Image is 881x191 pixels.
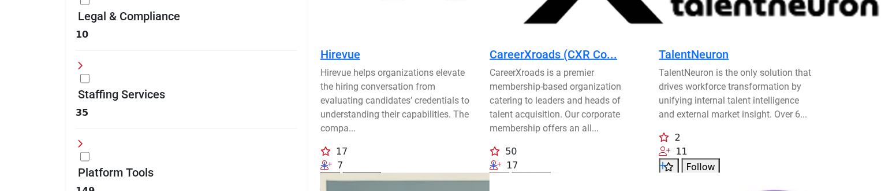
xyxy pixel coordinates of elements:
[80,152,89,161] input: Select Platform Tools checkbox
[490,66,645,135] a: CareerXroads is a premier membership-based organization catering to leaders and heads of talent a...
[78,87,297,101] h4: Staffing Services: Services and agencies focused on providing temporary, permanent, and specializ...
[320,66,476,135] a: Hirevue helps organizations elevate the hiring conversation from evaluating candidates’ credentia...
[78,166,297,179] h4: Platform Tools: Software and tools designed to enhance operational efficiency and collaboration i...
[76,28,297,42] div: 10 Results For Legal & Compliance
[78,9,297,23] h4: Legal & Compliance: Resources and services ensuring recruitment practices comply with legal and r...
[76,29,88,40] b: 10
[76,107,88,118] b: 35
[80,74,89,83] input: Select Staffing Services checkbox
[76,106,297,120] div: 35 Results For Staffing Services
[320,160,328,171] a: Add To List
[659,66,815,122] a: TalentNeuron is the only solution that drives workforce transformation by unifying internal talen...
[490,160,498,171] a: Add To List
[659,160,667,171] a: Add To List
